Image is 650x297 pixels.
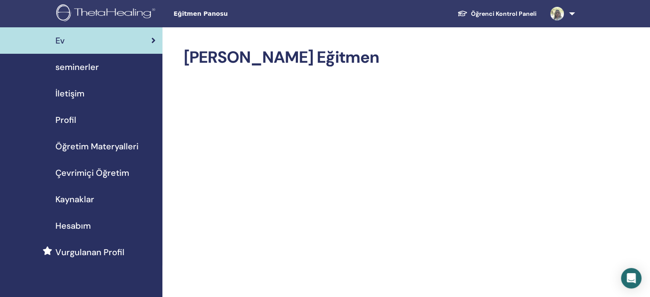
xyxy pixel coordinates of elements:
span: Ev [55,34,65,47]
img: graduation-cap-white.svg [457,10,468,17]
span: İletişim [55,87,84,100]
span: Hesabım [55,219,91,232]
a: Öğrenci Kontrol Paneli [451,6,543,22]
span: Profil [55,114,76,126]
div: Open Intercom Messenger [621,268,641,288]
span: Vurgulanan Profil [55,246,124,259]
span: Eğitmen Panosu [173,9,301,18]
span: Kaynaklar [55,193,94,206]
span: seminerler [55,61,99,73]
span: Öğretim Materyalleri [55,140,139,153]
h2: [PERSON_NAME] Eğitmen [184,48,573,67]
span: Çevrimiçi Öğretim [55,166,129,179]
img: default.jpg [550,7,564,20]
img: logo.png [56,4,158,23]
